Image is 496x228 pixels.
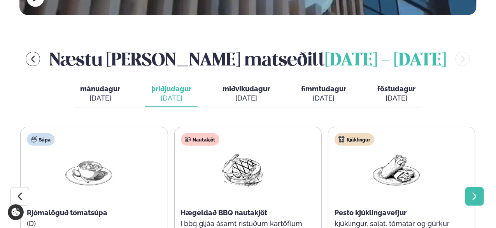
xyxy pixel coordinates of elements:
img: Beef-Meat.png [218,152,268,188]
span: þriðjudagur [151,85,191,93]
img: beef.svg [185,136,191,143]
button: þriðjudagur [DATE] [145,81,198,107]
a: Cookie settings [8,204,24,220]
span: [DATE] - [DATE] [325,52,446,69]
span: Rjómalöguð tómatsúpa [27,209,107,217]
button: mánudagur [DATE] [74,81,126,107]
span: föstudagur [377,85,415,93]
div: [DATE] [301,94,346,103]
button: miðvikudagur [DATE] [216,81,276,107]
button: föstudagur [DATE] [371,81,422,107]
img: chicken.svg [338,136,345,143]
span: miðvikudagur [223,85,270,93]
div: [DATE] [80,94,120,103]
div: Kjúklingur [335,133,374,146]
button: fimmtudagur [DATE] [295,81,352,107]
span: Hægeldað BBQ nautakjöt [181,209,268,217]
div: [DATE] [151,94,191,103]
img: soup.svg [31,136,37,143]
div: Nautakjöt [181,133,219,146]
span: mánudagur [80,85,120,93]
img: Soup.png [64,152,114,188]
span: Pesto kjúklingavefjur [335,209,407,217]
button: menu-btn-right [456,52,470,66]
button: menu-btn-left [26,52,40,66]
div: [DATE] [377,94,415,103]
div: [DATE] [223,94,270,103]
span: fimmtudagur [301,85,346,93]
img: Wraps.png [372,152,421,188]
h2: Næstu [PERSON_NAME] matseðill [49,46,446,72]
div: Súpa [27,133,54,146]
